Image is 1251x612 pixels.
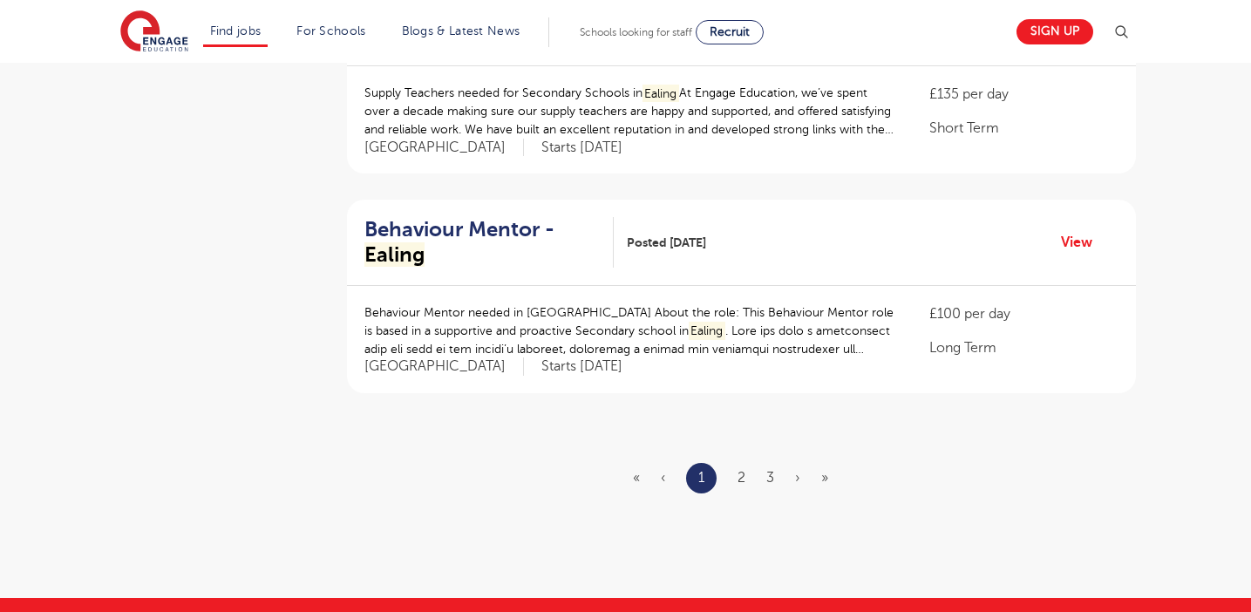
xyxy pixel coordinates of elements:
p: Supply Teachers needed for Secondary Schools in At Engage Education, we’ve spent over a decade ma... [364,84,895,139]
mark: Ealing [364,242,425,267]
span: [GEOGRAPHIC_DATA] [364,139,524,157]
a: Behaviour Mentor -Ealing [364,217,614,268]
p: Starts [DATE] [541,139,622,157]
span: [GEOGRAPHIC_DATA] [364,357,524,376]
a: Sign up [1016,19,1093,44]
a: Last [821,470,828,486]
a: 1 [698,466,704,489]
mark: Ealing [689,322,726,340]
img: Engage Education [120,10,188,54]
p: £135 per day [929,84,1118,105]
a: Recruit [696,20,764,44]
a: Blogs & Latest News [402,24,520,37]
span: Recruit [710,25,750,38]
p: Starts [DATE] [541,357,622,376]
h2: Behaviour Mentor - [364,217,600,268]
span: ‹ [661,470,665,486]
p: £100 per day [929,303,1118,324]
a: View [1061,231,1105,254]
p: Behaviour Mentor needed in [GEOGRAPHIC_DATA] About the role: This Behaviour Mentor role is based ... [364,303,895,358]
mark: Ealing [642,85,680,103]
a: Find jobs [210,24,262,37]
p: Short Term [929,118,1118,139]
a: 2 [738,470,745,486]
span: « [633,470,640,486]
span: Schools looking for staff [580,26,692,38]
a: 3 [766,470,774,486]
span: Posted [DATE] [627,234,706,252]
a: For Schools [296,24,365,37]
p: Long Term [929,337,1118,358]
a: Next [795,470,800,486]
